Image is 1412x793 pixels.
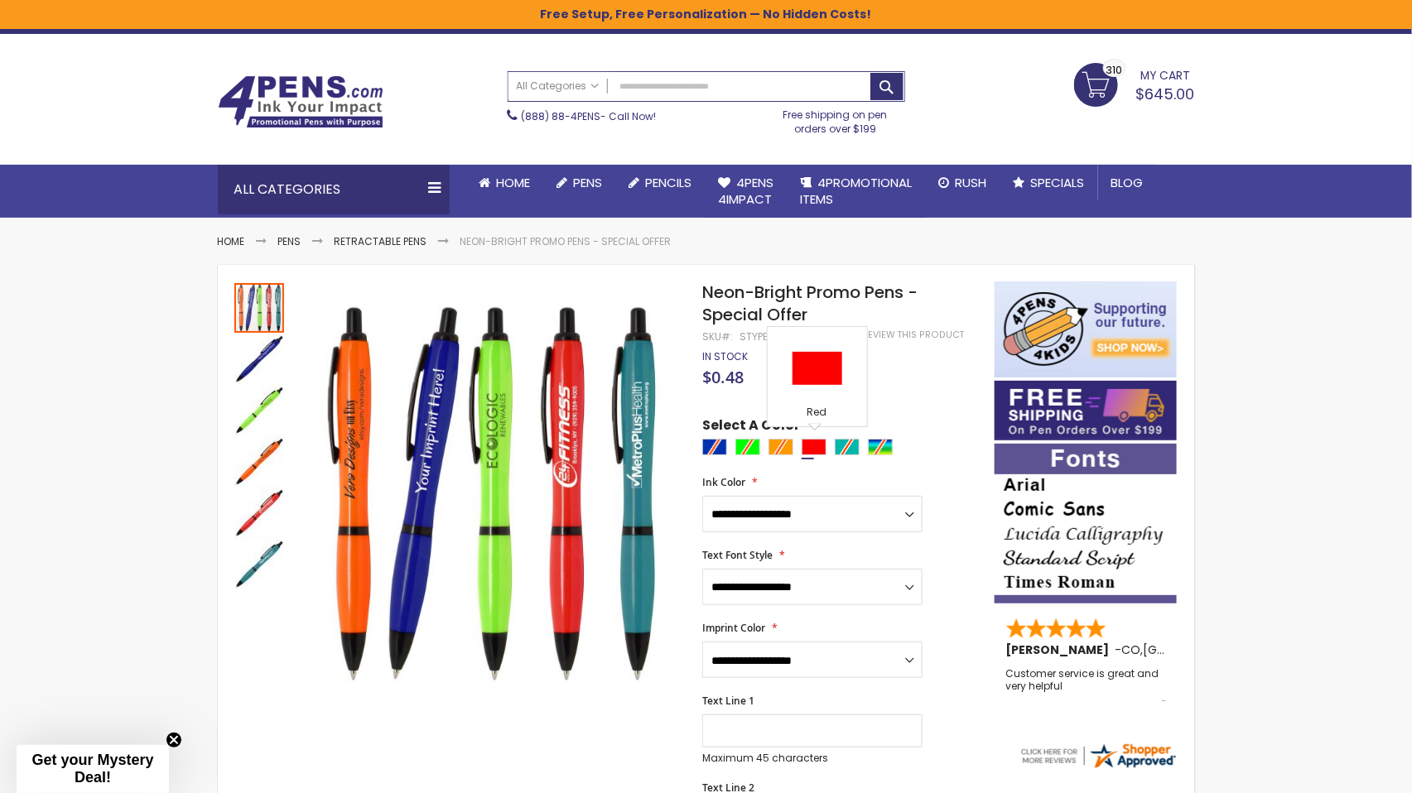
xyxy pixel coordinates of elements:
[1006,642,1116,658] span: [PERSON_NAME]
[702,349,748,363] span: In stock
[995,381,1177,440] img: Free shipping on orders over $199
[801,174,913,208] span: 4PROMOTIONAL ITEMS
[995,281,1177,377] img: 4pens 4 kids
[1098,165,1157,201] a: Blog
[1144,642,1265,658] span: [GEOGRAPHIC_DATA]
[544,165,616,201] a: Pens
[234,384,286,435] div: Neon-Bright Promo Pens - Special Offer
[335,234,427,248] a: Retractable Pens
[1136,84,1195,104] span: $645.00
[234,487,286,538] div: Neon-Bright Promo Pens - Special Offer
[1116,642,1265,658] span: - ,
[788,165,926,219] a: 4PROMOTIONALITEMS
[802,439,826,455] div: Red
[702,475,745,489] span: Ink Color
[234,538,284,589] div: Neon-Bright Promo Pens - Special Offer
[616,165,706,201] a: Pencils
[31,752,153,786] span: Get your Mystery Deal!
[995,444,1177,603] img: font-personalization-examples
[301,305,680,683] img: Neon-Bright Promo Pens - Special Offer
[1019,741,1178,771] img: 4pens.com widget logo
[702,621,765,635] span: Imprint Color
[1122,642,1141,658] span: CO
[278,234,301,248] a: Pens
[17,745,169,793] div: Get your Mystery Deal!Close teaser
[234,334,284,384] img: Neon-Bright Promo Pens - Special Offer
[1000,165,1098,201] a: Specials
[218,165,450,214] div: All Categories
[574,174,603,191] span: Pens
[702,752,923,765] p: Maximum 45 characters
[1140,17,1194,30] div: Sign In
[740,330,790,344] div: STYPEN-1R
[234,437,284,487] img: Neon-Bright Promo Pens - Special Offer
[234,435,286,487] div: Neon-Bright Promo Pens - Special Offer
[772,406,863,422] div: Red
[1106,62,1123,78] span: 310
[702,366,744,388] span: $0.48
[460,235,672,248] li: Neon-Bright Promo Pens - Special Offer
[706,165,788,219] a: 4Pens4impact
[926,165,1000,201] a: Rush
[1031,174,1085,191] span: Specials
[790,329,964,341] a: Be the first to review this product
[234,333,286,384] div: Neon-Bright Promo Pens - Special Offer
[218,75,383,128] img: 4Pens Custom Pens and Promotional Products
[234,488,284,538] img: Neon-Bright Promo Pens - Special Offer
[497,174,531,191] span: Home
[702,281,918,326] span: Neon-Bright Promo Pens - Special Offer
[646,174,692,191] span: Pencils
[702,416,800,439] span: Select A Color
[522,109,657,123] span: - Call Now!
[234,540,284,589] img: Neon-Bright Promo Pens - Special Offer
[702,548,773,562] span: Text Font Style
[702,329,733,344] strong: SKU
[234,386,284,435] img: Neon-Bright Promo Pens - Special Offer
[517,79,600,93] span: All Categories
[1006,668,1167,704] div: Customer service is great and very helpful
[1019,760,1178,774] a: 4pens.com certificate URL
[1111,174,1144,191] span: Blog
[466,165,544,201] a: Home
[956,174,987,191] span: Rush
[1074,63,1195,104] a: $645.00 310
[766,102,905,135] div: Free shipping on pen orders over $199
[166,732,182,748] button: Close teaser
[234,281,286,333] div: Neon-Bright Promo Pens - Special Offer
[218,234,245,248] a: Home
[522,109,601,123] a: (888) 88-4PENS
[702,350,748,363] div: Availability
[508,72,608,99] a: All Categories
[702,694,754,708] span: Text Line 1
[719,174,774,208] span: 4Pens 4impact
